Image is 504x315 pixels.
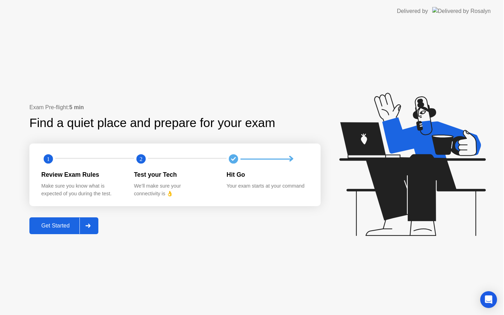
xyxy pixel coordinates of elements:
[432,7,491,15] img: Delivered by Rosalyn
[29,114,276,132] div: Find a quiet place and prepare for your exam
[140,156,142,162] text: 2
[29,217,98,234] button: Get Started
[41,170,123,179] div: Review Exam Rules
[226,170,308,179] div: Hit Go
[480,291,497,308] div: Open Intercom Messenger
[69,104,84,110] b: 5 min
[29,103,321,112] div: Exam Pre-flight:
[134,182,216,197] div: We’ll make sure your connectivity is 👌
[397,7,428,15] div: Delivered by
[226,182,308,190] div: Your exam starts at your command
[31,223,79,229] div: Get Started
[134,170,216,179] div: Test your Tech
[47,156,50,162] text: 1
[41,182,123,197] div: Make sure you know what is expected of you during the test.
